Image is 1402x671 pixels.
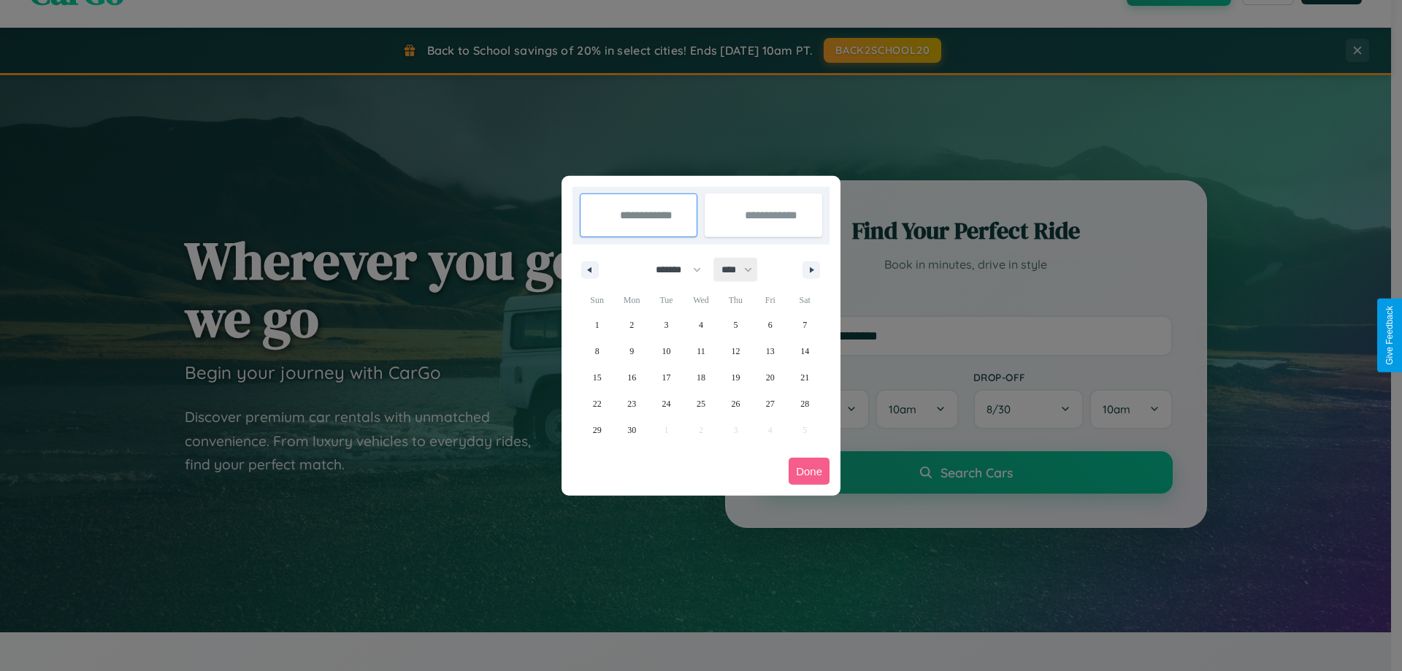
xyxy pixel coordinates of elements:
[683,338,718,364] button: 11
[731,391,740,417] span: 26
[580,417,614,443] button: 29
[683,364,718,391] button: 18
[649,391,683,417] button: 24
[753,312,787,338] button: 6
[800,391,809,417] span: 28
[614,312,648,338] button: 2
[580,338,614,364] button: 8
[753,288,787,312] span: Fri
[662,391,671,417] span: 24
[662,338,671,364] span: 10
[697,338,705,364] span: 11
[733,312,738,338] span: 5
[788,338,822,364] button: 14
[649,312,683,338] button: 3
[719,364,753,391] button: 19
[580,312,614,338] button: 1
[595,338,600,364] span: 8
[593,391,602,417] span: 22
[800,338,809,364] span: 14
[699,312,703,338] span: 4
[1384,306,1395,365] div: Give Feedback
[753,338,787,364] button: 13
[595,312,600,338] span: 1
[627,391,636,417] span: 23
[649,288,683,312] span: Tue
[683,312,718,338] button: 4
[580,391,614,417] button: 22
[731,338,740,364] span: 12
[593,364,602,391] span: 15
[766,338,775,364] span: 13
[731,364,740,391] span: 19
[683,288,718,312] span: Wed
[629,338,634,364] span: 9
[789,458,830,485] button: Done
[649,364,683,391] button: 17
[683,391,718,417] button: 25
[719,312,753,338] button: 5
[719,391,753,417] button: 26
[627,417,636,443] span: 30
[697,391,705,417] span: 25
[614,288,648,312] span: Mon
[719,338,753,364] button: 12
[662,364,671,391] span: 17
[614,338,648,364] button: 9
[580,364,614,391] button: 15
[768,312,773,338] span: 6
[614,417,648,443] button: 30
[593,417,602,443] span: 29
[627,364,636,391] span: 16
[753,391,787,417] button: 27
[788,364,822,391] button: 21
[629,312,634,338] span: 2
[719,288,753,312] span: Thu
[788,288,822,312] span: Sat
[649,338,683,364] button: 10
[580,288,614,312] span: Sun
[766,364,775,391] span: 20
[802,312,807,338] span: 7
[614,364,648,391] button: 16
[766,391,775,417] span: 27
[800,364,809,391] span: 21
[614,391,648,417] button: 23
[788,391,822,417] button: 28
[753,364,787,391] button: 20
[788,312,822,338] button: 7
[697,364,705,391] span: 18
[664,312,669,338] span: 3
